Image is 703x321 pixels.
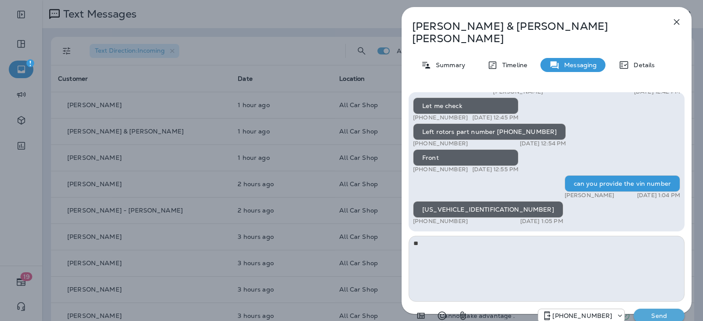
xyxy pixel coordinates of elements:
p: [PHONE_NUMBER] [552,312,612,319]
p: [PHONE_NUMBER] [413,218,468,225]
div: can you provide the vin number [565,175,680,192]
div: Front [413,149,518,166]
p: [DATE] 1:04 PM [637,192,680,199]
p: Details [629,61,655,69]
p: [PHONE_NUMBER] [413,114,468,121]
p: [PHONE_NUMBER] [413,166,468,173]
p: [PERSON_NAME] [565,192,615,199]
p: [PERSON_NAME] & [PERSON_NAME] [PERSON_NAME] [412,20,652,45]
p: [DATE] 12:45 PM [472,114,518,121]
p: Timeline [498,61,527,69]
p: [DATE] 1:05 PM [520,218,563,225]
div: [US_VEHICLE_IDENTIFICATION_NUMBER] [413,201,563,218]
p: [PHONE_NUMBER] [413,140,468,147]
p: Messaging [560,61,597,69]
div: Let me check [413,97,518,114]
p: [DATE] 12:55 PM [472,166,518,173]
div: +1 (689) 265-4479 [538,310,624,321]
p: [DATE] 12:54 PM [520,140,566,147]
div: Left rotors part number [PHONE_NUMBER] [413,123,566,140]
p: Send [641,312,678,320]
p: Summary [431,61,465,69]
